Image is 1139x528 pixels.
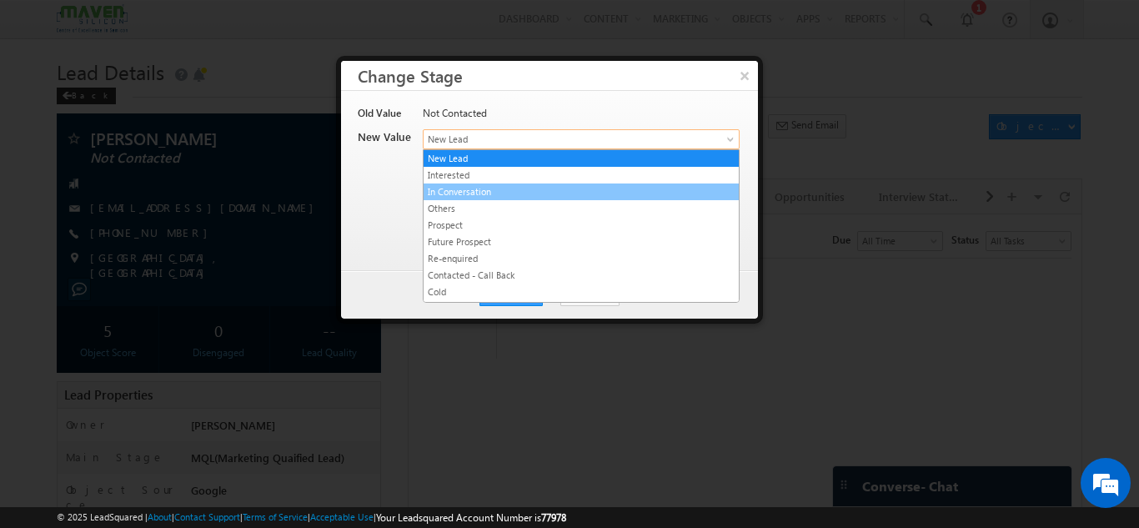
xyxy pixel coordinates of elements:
[424,132,684,147] span: New Lead
[424,184,739,199] a: In Conversation
[376,511,566,524] span: Your Leadsquared Account Number is
[358,129,413,153] div: New Value
[243,511,308,522] a: Terms of Service
[424,234,739,249] a: Future Prospect
[424,218,739,233] a: Prospect
[424,201,739,216] a: Others
[57,510,566,525] span: © 2025 LeadSquared | | | | |
[424,284,739,299] a: Cold
[423,106,738,129] div: Not Contacted
[87,88,280,109] div: Chat with us now
[423,129,740,149] a: New Lead
[310,511,374,522] a: Acceptable Use
[148,511,172,522] a: About
[227,410,303,432] em: Start Chat
[22,154,304,395] textarea: Type your message and hit 'Enter'
[358,61,758,90] h3: Change Stage
[424,268,739,283] a: Contacted - Call Back
[424,168,739,183] a: Interested
[424,151,739,166] a: New Lead
[424,251,739,266] a: Re-enquired
[731,61,758,90] button: ×
[273,8,314,48] div: Minimize live chat window
[424,301,739,316] a: Portal Link Shared
[358,106,413,129] div: Old Value
[423,149,740,303] ul: New Lead
[174,511,240,522] a: Contact Support
[28,88,70,109] img: d_60004797649_company_0_60004797649
[541,511,566,524] span: 77978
